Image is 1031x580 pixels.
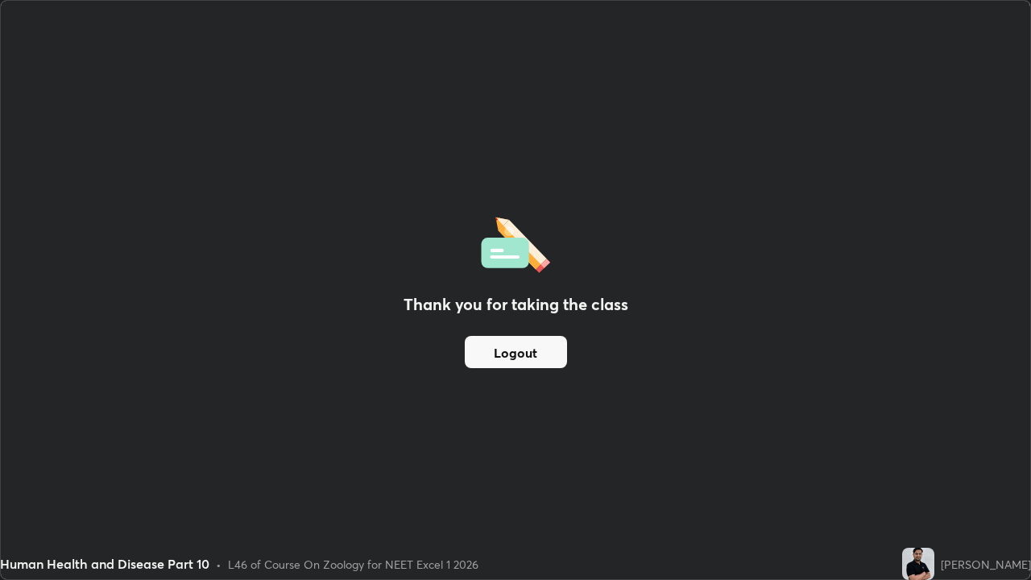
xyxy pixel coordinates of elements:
button: Logout [465,336,567,368]
img: offlineFeedback.1438e8b3.svg [481,212,550,273]
div: L46 of Course On Zoology for NEET Excel 1 2026 [228,556,478,573]
h2: Thank you for taking the class [404,292,628,317]
div: • [216,556,222,573]
img: a7d7a7f8ab824ab18d222bb0c4e100d1.jpg [902,548,934,580]
div: [PERSON_NAME] [941,556,1031,573]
